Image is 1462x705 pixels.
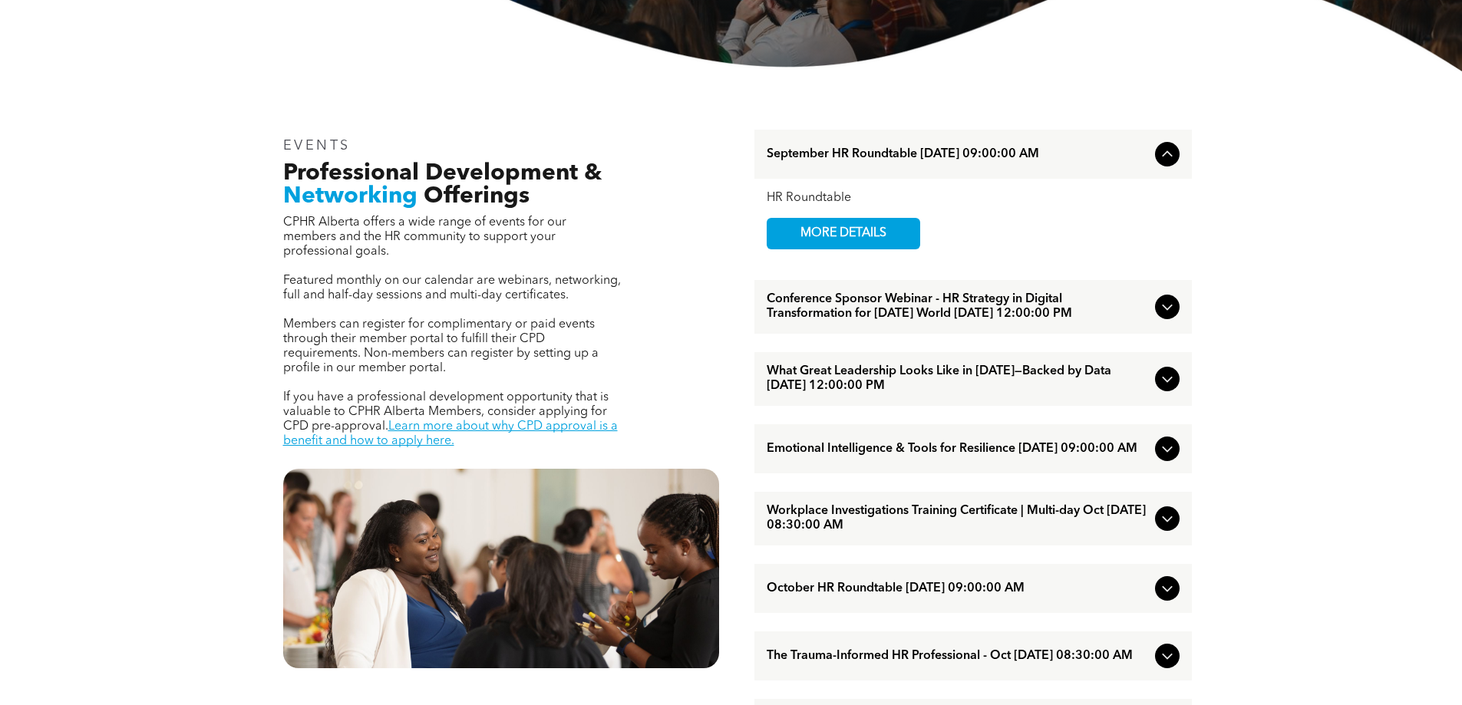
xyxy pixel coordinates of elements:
span: Conference Sponsor Webinar - HR Strategy in Digital Transformation for [DATE] World [DATE] 12:00:... [767,292,1149,321]
span: EVENTS [283,139,351,153]
span: Professional Development & [283,162,602,185]
span: What Great Leadership Looks Like in [DATE]—Backed by Data [DATE] 12:00:00 PM [767,364,1149,394]
span: Members can register for complimentary or paid events through their member portal to fulfill thei... [283,318,599,374]
a: Learn more about why CPD approval is a benefit and how to apply here. [283,420,618,447]
span: The Trauma-Informed HR Professional - Oct [DATE] 08:30:00 AM [767,649,1149,664]
span: Workplace Investigations Training Certificate | Multi-day Oct [DATE] 08:30:00 AM [767,504,1149,533]
span: If you have a professional development opportunity that is valuable to CPHR Alberta Members, cons... [283,391,609,433]
div: HR Roundtable [767,191,1180,206]
span: Featured monthly on our calendar are webinars, networking, full and half-day sessions and multi-d... [283,275,621,301]
span: October HR Roundtable [DATE] 09:00:00 AM [767,581,1149,596]
span: MORE DETAILS [783,219,904,249]
span: Networking [283,185,417,208]
span: Offerings [424,185,530,208]
span: September HR Roundtable [DATE] 09:00:00 AM [767,147,1149,162]
span: CPHR Alberta offers a wide range of events for our members and the HR community to support your p... [283,216,566,258]
a: MORE DETAILS [767,218,920,249]
span: Emotional Intelligence & Tools for Resilience [DATE] 09:00:00 AM [767,442,1149,456]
